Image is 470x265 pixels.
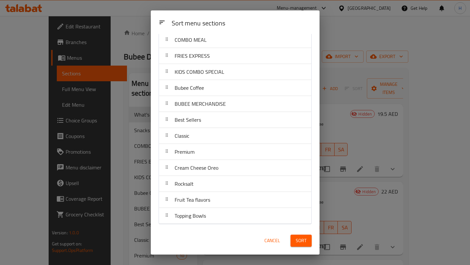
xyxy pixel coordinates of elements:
[175,35,207,45] span: COMBO MEAL
[290,235,312,247] button: Sort
[175,147,195,157] span: Premium
[159,160,311,176] div: Cream Cheese Oreo
[175,51,210,61] span: FRIES EXPRESS
[159,208,311,224] div: Topping Bowls
[175,195,210,205] span: Fruit Tea flavors
[159,96,311,112] div: BUBEE MERCHANDISE
[262,235,283,247] button: Cancel
[175,211,206,221] span: Topping Bowls
[175,67,224,77] span: KIDS COMBO SPECIAL
[159,112,311,128] div: Best Sellers
[159,128,311,144] div: Classic
[296,237,306,245] span: Sort
[159,64,311,80] div: KIDS COMBO SPECIAL
[175,131,189,141] span: Classic
[159,32,311,48] div: COMBO MEAL
[159,176,311,192] div: Rocksalt
[175,179,194,189] span: Rocksalt
[159,144,311,160] div: Premium
[175,115,201,125] span: Best Sellers
[175,99,226,109] span: BUBEE MERCHANDISE
[169,16,314,31] div: Sort menu sections
[159,192,311,208] div: Fruit Tea flavors
[175,83,204,93] span: Bubee Coffee
[264,237,280,245] span: Cancel
[159,80,311,96] div: Bubee Coffee
[159,48,311,64] div: FRIES EXPRESS
[175,163,218,173] span: Cream Cheese Oreo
